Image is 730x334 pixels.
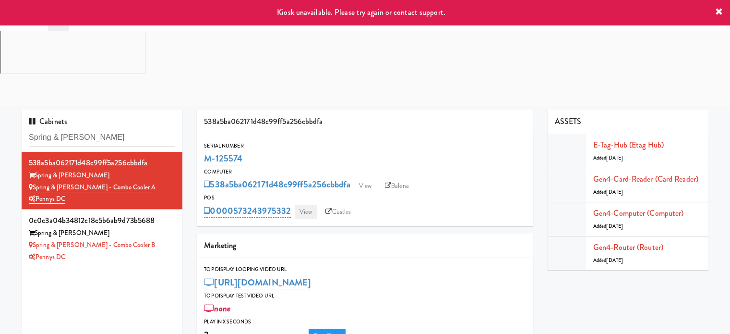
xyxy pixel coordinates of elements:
[606,257,623,264] span: [DATE]
[277,7,445,18] span: Kiosk unavailable. Please try again or contact support.
[606,223,623,230] span: [DATE]
[606,154,623,161] span: [DATE]
[29,194,65,204] a: Pennys DC
[204,204,291,218] a: 0000573243975332
[593,223,623,230] span: Added
[295,205,317,219] a: View
[593,242,663,253] a: Gen4-router (Router)
[204,265,526,274] div: Top Display Looping Video Url
[321,205,356,219] a: Castles
[204,276,311,289] a: [URL][DOMAIN_NAME]
[593,188,623,196] span: Added
[555,116,582,127] span: ASSETS
[197,110,533,134] div: 538a5ba062171d48c99ff5a256cbbdfa
[29,183,156,192] a: Spring & [PERSON_NAME] - Combo Cooler A
[29,252,65,261] a: Pennys DC
[204,178,350,191] a: 538a5ba062171d48c99ff5a256cbbdfa
[380,179,414,193] a: Balena
[593,173,698,185] a: Gen4-card-reader (Card Reader)
[29,129,175,147] input: Search cabinets
[204,141,526,151] div: Serial Number
[204,240,236,251] span: Marketing
[204,152,242,165] a: M-125574
[204,317,526,327] div: Play in X seconds
[606,188,623,196] span: [DATE]
[22,152,182,210] li: 538a5ba062171d48c99ff5a256cbbdfaSpring & [PERSON_NAME] Spring & [PERSON_NAME] - Combo Cooler APen...
[29,213,175,228] div: 0c0c3a04b34812c18c5b6ab9d73b5688
[29,227,175,239] div: Spring & [PERSON_NAME]
[204,291,526,301] div: Top Display Test Video Url
[204,193,526,203] div: POS
[593,139,664,150] a: E-tag-hub (Etag Hub)
[29,170,175,182] div: Spring & [PERSON_NAME]
[204,167,526,177] div: Computer
[29,156,175,170] div: 538a5ba062171d48c99ff5a256cbbdfa
[22,210,182,267] li: 0c0c3a04b34812c18c5b6ab9d73b5688Spring & [PERSON_NAME] Spring & [PERSON_NAME] - Combo Cooler BPen...
[29,240,155,249] a: Spring & [PERSON_NAME] - Combo Cooler B
[204,302,230,315] a: none
[354,179,376,193] a: View
[593,257,623,264] span: Added
[593,208,683,219] a: Gen4-computer (Computer)
[29,116,67,127] span: Cabinets
[593,154,623,161] span: Added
